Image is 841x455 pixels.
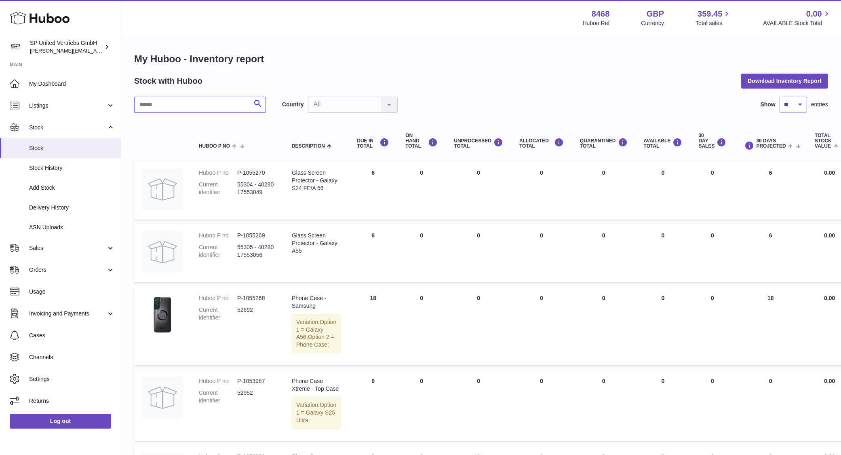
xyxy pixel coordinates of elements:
[519,138,564,149] div: ALLOCATED Total
[446,224,511,282] td: 0
[647,8,664,19] strong: GBP
[580,138,628,149] div: QUARANTINED Total
[237,306,276,322] dd: 52692
[292,169,341,192] div: Glass Screen Protector - Galaxy S24 FE/A 56
[29,124,106,131] span: Stock
[698,8,722,19] span: 359.45
[296,334,334,348] span: Option 2 = Phone Case;
[735,369,807,440] td: 0
[29,288,115,296] span: Usage
[761,101,776,108] label: Show
[237,389,276,404] dd: 52952
[602,232,605,239] span: 0
[824,295,835,301] span: 0.00
[349,369,397,440] td: 0
[397,224,446,282] td: 0
[237,181,276,196] dd: 55304 - 4028017553049
[237,294,276,302] dd: P-1055268
[29,184,115,192] span: Add Stock
[397,369,446,440] td: 0
[691,369,735,440] td: 0
[602,295,605,301] span: 0
[735,161,807,220] td: 6
[691,224,735,282] td: 0
[292,294,341,310] div: Phone Case - Samsung
[691,161,735,220] td: 0
[29,310,106,317] span: Invoicing and Payments
[741,74,828,88] button: Download Inventory Report
[292,397,341,429] div: Variation:
[824,378,835,384] span: 0.00
[583,19,610,27] div: Huboo Ref
[511,161,572,220] td: 0
[811,101,828,108] span: entries
[292,144,325,149] span: Description
[511,286,572,365] td: 0
[696,8,731,27] a: 359.45 Total sales
[446,286,511,365] td: 0
[199,389,237,404] dt: Current identifier
[602,169,605,176] span: 0
[592,8,610,19] strong: 8468
[237,243,276,259] dd: 55305 - 4028017553056
[199,169,237,177] dt: Huboo P no
[199,243,237,259] dt: Current identifier
[763,8,831,27] a: 0.00 AVAILABLE Stock Total
[824,232,835,239] span: 0.00
[30,39,103,55] div: SP United Vertriebs GmbH
[815,133,832,149] span: Total stock value
[29,144,115,152] span: Stock
[636,161,691,220] td: 0
[636,369,691,440] td: 0
[763,19,831,27] span: AVAILABLE Stock Total
[292,314,341,353] div: Variation:
[10,414,111,428] a: Log out
[735,286,807,365] td: 18
[735,224,807,282] td: 6
[29,204,115,212] span: Delivery History
[806,8,822,19] span: 0.00
[237,169,276,177] dd: P-1055270
[349,161,397,220] td: 6
[199,306,237,322] dt: Current identifier
[199,144,230,149] span: Huboo P no
[511,224,572,282] td: 0
[237,232,276,239] dd: P-1055269
[405,133,438,149] div: ON HAND Total
[29,80,115,88] span: My Dashboard
[199,294,237,302] dt: Huboo P no
[134,76,202,87] h2: Stock with Huboo
[292,232,341,255] div: Glass Screen Protector - Galaxy A55
[296,319,336,341] span: Option 1 = Galaxy A56;
[296,402,336,423] span: Option 1 = Galaxy S25 Ultra;
[691,286,735,365] td: 0
[142,377,183,418] img: product image
[602,378,605,384] span: 0
[30,47,162,54] span: [PERSON_NAME][EMAIL_ADDRESS][DOMAIN_NAME]
[699,133,727,149] div: 30 DAY SALES
[29,353,115,361] span: Channels
[142,294,183,335] img: product image
[636,224,691,282] td: 0
[142,169,183,210] img: product image
[10,41,22,53] img: tim@sp-united.com
[824,169,835,176] span: 0.00
[349,224,397,282] td: 6
[199,181,237,196] dt: Current identifier
[757,138,786,149] span: 30 DAYS PROJECTED
[29,266,106,274] span: Orders
[511,369,572,440] td: 0
[282,101,304,108] label: Country
[134,53,828,66] h1: My Huboo - Inventory report
[644,138,683,149] div: AVAILABLE Total
[446,161,511,220] td: 0
[199,232,237,239] dt: Huboo P no
[29,332,115,339] span: Cases
[454,138,503,149] div: UNPROCESSED Total
[446,369,511,440] td: 0
[237,377,276,385] dd: P-1053987
[357,138,389,149] div: DUE IN TOTAL
[636,286,691,365] td: 0
[292,377,341,393] div: Phone Case Xtreme - Top Case
[29,244,106,252] span: Sales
